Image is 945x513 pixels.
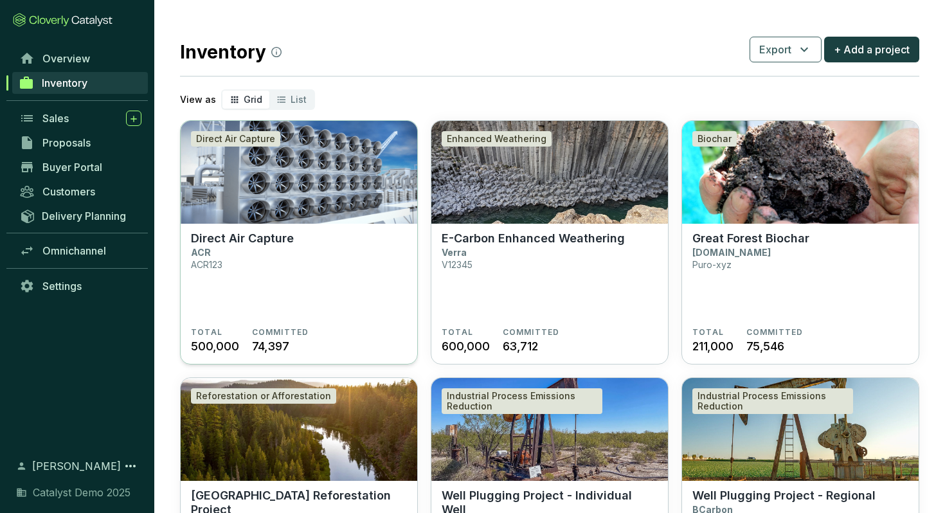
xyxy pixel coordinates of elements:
[42,280,82,292] span: Settings
[191,327,222,337] span: TOTAL
[692,231,809,246] p: Great Forest Biochar
[32,458,121,474] span: [PERSON_NAME]
[442,247,467,258] p: Verra
[42,161,102,174] span: Buyer Portal
[692,337,733,355] span: 211,000
[682,378,919,481] img: Well Plugging Project - Regional
[42,136,91,149] span: Proposals
[181,378,417,481] img: Great Oaks Reforestation Project
[442,337,490,355] span: 600,000
[42,244,106,257] span: Omnichannel
[13,48,148,69] a: Overview
[692,327,724,337] span: TOTAL
[13,181,148,203] a: Customers
[692,388,853,414] div: Industrial Process Emissions Reduction
[244,94,262,105] span: Grid
[252,327,309,337] span: COMMITTED
[692,259,732,270] p: Puro-xyz
[13,132,148,154] a: Proposals
[291,94,307,105] span: List
[431,378,668,481] img: Well Plugging Project - Individual Well
[42,185,95,198] span: Customers
[180,120,418,364] a: Direct Air CaptureDirect Air CaptureDirect Air CaptureACRACR123TOTAL500,000COMMITTED74,397
[503,337,538,355] span: 63,712
[180,93,216,106] p: View as
[42,112,69,125] span: Sales
[750,37,822,62] button: Export
[180,39,282,66] h2: Inventory
[824,37,919,62] button: + Add a project
[746,327,804,337] span: COMMITTED
[191,131,280,147] div: Direct Air Capture
[42,52,90,65] span: Overview
[759,42,791,57] span: Export
[503,327,560,337] span: COMMITTED
[431,120,669,364] a: E-Carbon Enhanced WeatheringEnhanced WeatheringE-Carbon Enhanced WeatheringVerraV12345TOTAL600,00...
[692,131,737,147] div: Biochar
[13,275,148,297] a: Settings
[191,259,222,270] p: ACR123
[252,337,289,355] span: 74,397
[191,337,239,355] span: 500,000
[442,231,625,246] p: E-Carbon Enhanced Weathering
[42,210,126,222] span: Delivery Planning
[191,231,294,246] p: Direct Air Capture
[13,240,148,262] a: Omnichannel
[13,205,148,226] a: Delivery Planning
[221,89,315,110] div: segmented control
[33,485,130,500] span: Catalyst Demo 2025
[746,337,784,355] span: 75,546
[431,121,668,224] img: E-Carbon Enhanced Weathering
[12,72,148,94] a: Inventory
[442,131,552,147] div: Enhanced Weathering
[681,120,919,364] a: Great Forest BiocharBiocharGreat Forest Biochar[DOMAIN_NAME]Puro-xyzTOTAL211,000COMMITTED75,546
[442,388,602,414] div: Industrial Process Emissions Reduction
[442,327,473,337] span: TOTAL
[191,388,336,404] div: Reforestation or Afforestation
[834,42,910,57] span: + Add a project
[692,489,876,503] p: Well Plugging Project - Regional
[181,121,417,224] img: Direct Air Capture
[13,156,148,178] a: Buyer Portal
[682,121,919,224] img: Great Forest Biochar
[13,107,148,129] a: Sales
[42,76,87,89] span: Inventory
[692,247,771,258] p: [DOMAIN_NAME]
[442,259,473,270] p: V12345
[191,247,211,258] p: ACR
